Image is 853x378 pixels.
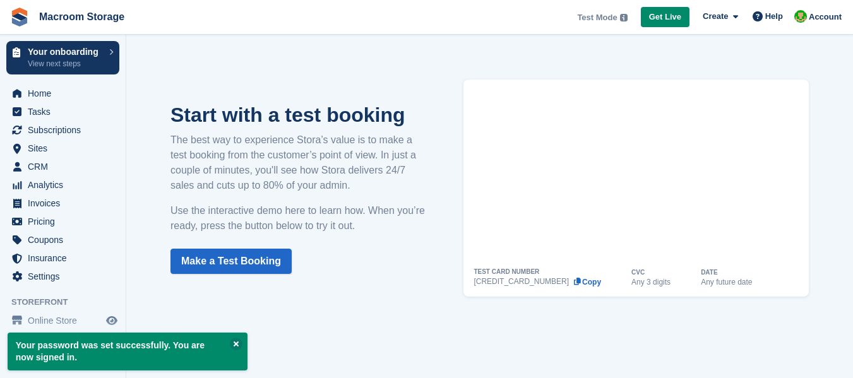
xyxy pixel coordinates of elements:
div: [CREDIT_CARD_NUMBER] [474,278,569,285]
div: DATE [701,269,717,276]
p: Use the interactive demo here to learn how. When you’re ready, press the button below to try it out. [170,203,426,233]
a: menu [6,176,119,194]
span: Get Live [649,11,681,23]
a: Make a Test Booking [170,249,292,274]
a: menu [6,231,119,249]
span: Pricing [28,213,104,230]
span: Invoices [28,194,104,212]
a: Your onboarding View next steps [6,41,119,74]
p: The best way to experience Stora’s value is to make a test booking from the customer’s point of v... [170,133,426,193]
span: Help [765,10,783,23]
span: Tasks [28,103,104,121]
a: menu [6,194,119,212]
p: Your onboarding [28,47,103,56]
div: Any 3 digits [631,278,671,286]
div: CVC [631,269,645,276]
span: Create [703,10,728,23]
span: Coupons [28,231,104,249]
p: Your password was set successfully. You are now signed in. [8,333,248,370]
a: Macroom Storage [34,6,129,27]
iframe: How to Place a Test Booking [474,80,799,269]
span: Account [809,11,842,23]
p: View next steps [28,58,103,69]
a: menu [6,139,119,157]
a: menu [6,158,119,175]
a: menu [6,213,119,230]
img: Hugh McG [794,10,807,23]
span: Subscriptions [28,121,104,139]
img: icon-info-grey-7440780725fd019a000dd9b08b2336e03edf1995a4989e88bcd33f0948082b44.svg [620,14,628,21]
a: menu [6,85,119,102]
a: menu [6,268,119,285]
span: CRM [28,158,104,175]
span: Analytics [28,176,104,194]
strong: Start with a test booking [170,103,405,126]
span: Insurance [28,249,104,267]
a: menu [6,312,119,329]
a: menu [6,103,119,121]
span: Storefront [11,296,126,309]
span: Sites [28,139,104,157]
span: Test Mode [577,11,617,24]
div: TEST CARD NUMBER [474,269,539,275]
a: menu [6,249,119,267]
button: Copy [573,278,601,286]
a: Get Live [641,7,689,28]
img: stora-icon-8386f47178a22dfd0bd8f6a31ec36ba5ce8667c1dd55bd0f319d3a0aa187defe.svg [10,8,29,27]
div: Any future date [701,278,752,286]
span: Online Store [28,312,104,329]
a: Preview store [104,313,119,328]
span: Home [28,85,104,102]
span: Settings [28,268,104,285]
a: menu [6,121,119,139]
